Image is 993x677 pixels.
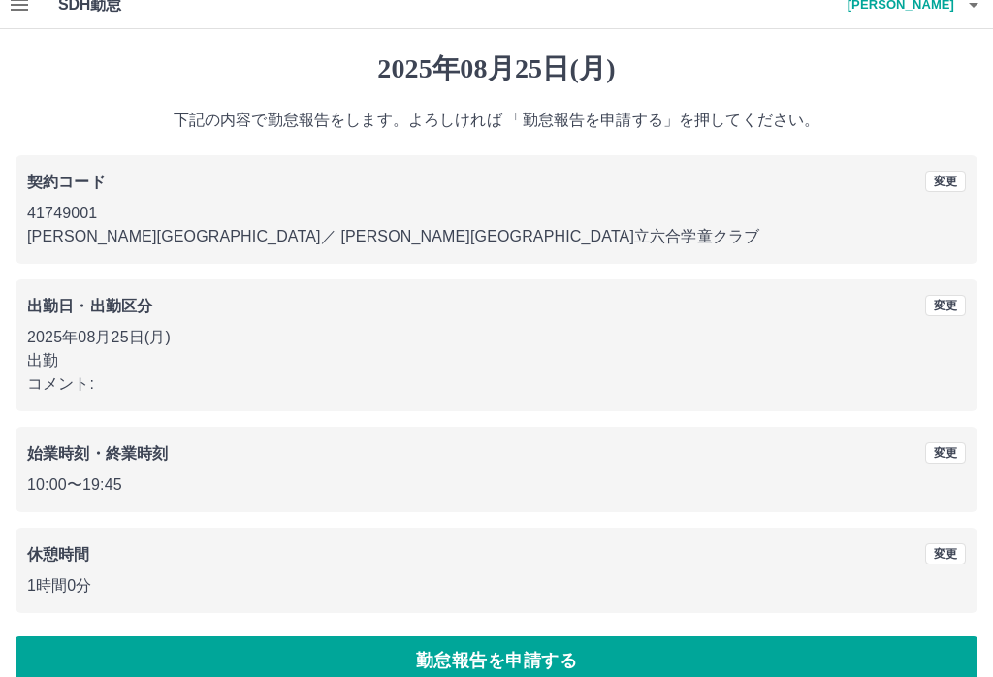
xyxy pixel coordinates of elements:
p: コメント: [27,372,966,396]
p: 2025年08月25日(月) [27,326,966,349]
b: 始業時刻・終業時刻 [27,445,168,462]
button: 変更 [925,543,966,564]
b: 契約コード [27,174,106,190]
p: 10:00 〜 19:45 [27,473,966,497]
b: 出勤日・出勤区分 [27,298,152,314]
h1: 2025年08月25日(月) [16,52,977,85]
button: 変更 [925,171,966,192]
p: [PERSON_NAME][GEOGRAPHIC_DATA] ／ [PERSON_NAME][GEOGRAPHIC_DATA]立六合学童クラブ [27,225,966,248]
p: 出勤 [27,349,966,372]
b: 休憩時間 [27,546,90,563]
p: 41749001 [27,202,966,225]
p: 下記の内容で勤怠報告をします。よろしければ 「勤怠報告を申請する」を押してください。 [16,109,977,132]
button: 変更 [925,295,966,316]
button: 変更 [925,442,966,464]
p: 1時間0分 [27,574,966,597]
